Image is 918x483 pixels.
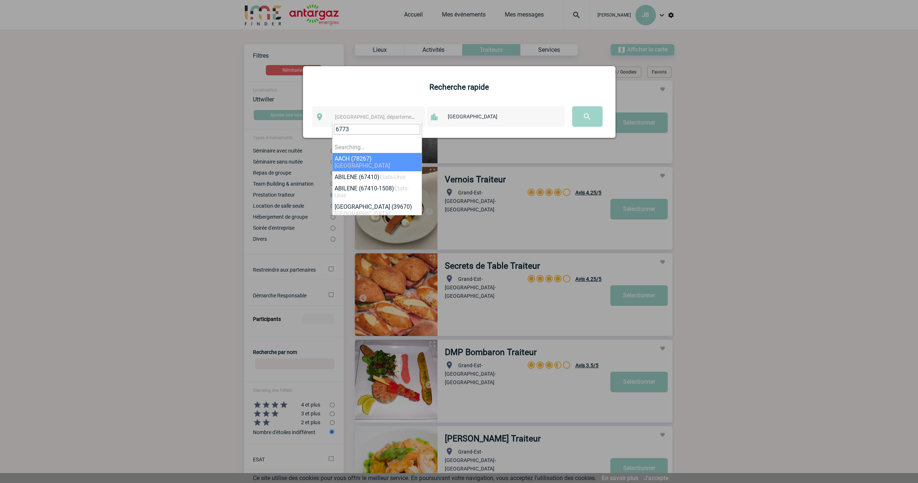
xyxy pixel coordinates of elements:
[572,106,603,127] input: Submit
[332,201,422,219] li: [GEOGRAPHIC_DATA] (39670)
[379,173,406,180] span: Etats-Unis
[332,142,422,153] li: Searching…
[332,153,422,171] li: AACH (78267)
[312,83,606,92] h4: Recherche rapide
[332,171,422,183] li: ABILENE (67410)
[335,114,437,120] span: [GEOGRAPHIC_DATA], département, région...
[335,185,409,199] span: Etats-Unis
[335,162,390,169] span: [GEOGRAPHIC_DATA]
[335,210,390,217] span: [GEOGRAPHIC_DATA]
[446,112,560,121] input: Nom de l'établissement ou du prestataire
[332,183,422,201] li: ABILENE (67410-1508)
